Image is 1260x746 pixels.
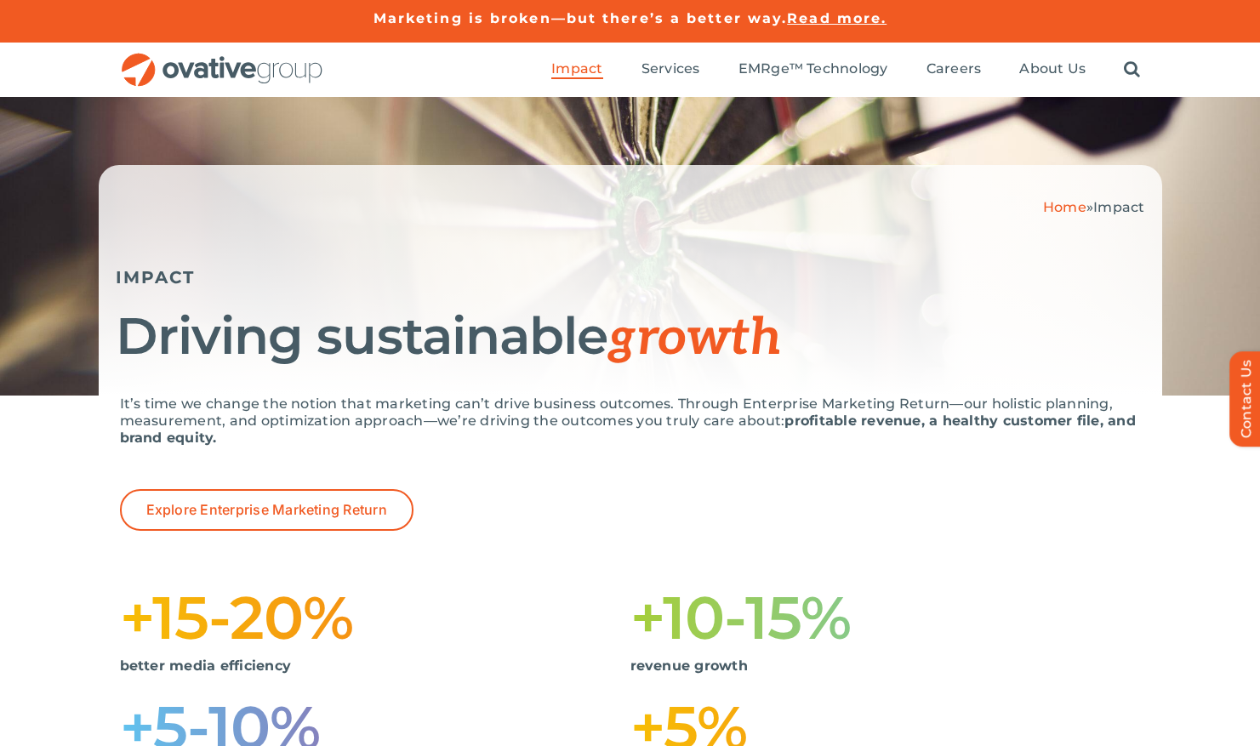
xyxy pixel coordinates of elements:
[120,396,1141,447] p: It’s time we change the notion that marketing can’t drive business outcomes. Through Enterprise M...
[551,60,602,77] span: Impact
[1019,60,1086,79] a: About Us
[120,658,292,674] strong: better media efficiency
[373,10,788,26] a: Marketing is broken—but there’s a better way.
[120,489,413,531] a: Explore Enterprise Marketing Return
[116,309,1145,366] h1: Driving sustainable
[120,590,630,645] h1: +15-20%
[630,590,1141,645] h1: +10-15%
[926,60,982,77] span: Careers
[1093,199,1144,215] span: Impact
[738,60,888,77] span: EMRge™ Technology
[120,51,324,67] a: OG_Full_horizontal_RGB
[120,413,1136,446] strong: profitable revenue, a healthy customer file, and brand equity.
[641,60,700,77] span: Services
[1019,60,1086,77] span: About Us
[926,60,982,79] a: Careers
[738,60,888,79] a: EMRge™ Technology
[551,43,1140,97] nav: Menu
[1043,199,1145,215] span: »
[1124,60,1140,79] a: Search
[1043,199,1086,215] a: Home
[607,308,781,369] span: growth
[551,60,602,79] a: Impact
[641,60,700,79] a: Services
[787,10,887,26] a: Read more.
[630,658,748,674] strong: revenue growth
[146,502,387,518] span: Explore Enterprise Marketing Return
[116,267,1145,288] h5: IMPACT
